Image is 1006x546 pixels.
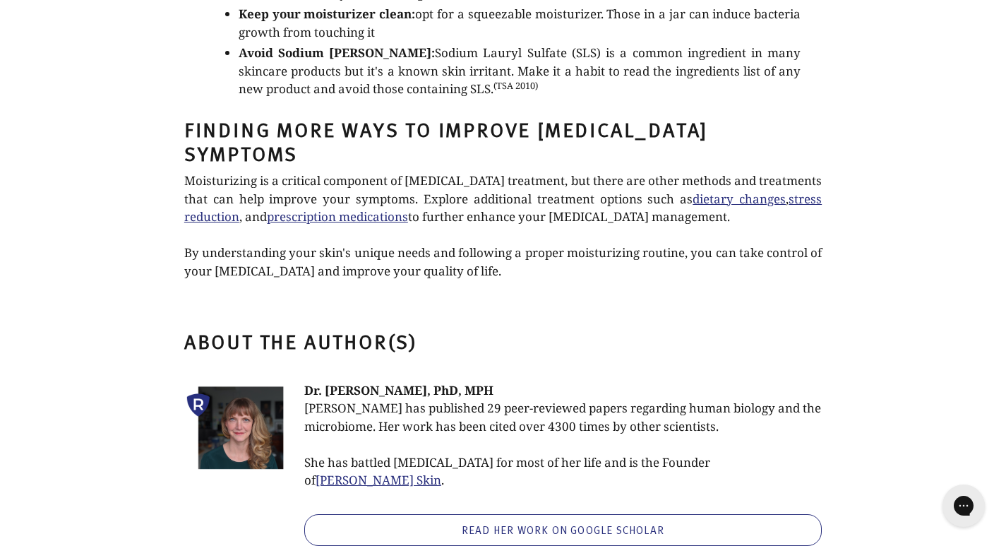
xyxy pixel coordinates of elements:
[239,44,801,98] p: Sodium Lauryl Sulfate (SLS) is a common ingredient in many skincare products but it's a known ski...
[304,381,822,400] p: Dr. [PERSON_NAME], PhD, MPH
[184,244,822,280] p: By understanding your skin's unique needs and following a proper moisturizing routine, you can ta...
[239,44,435,61] strong: Avoid Sodium [PERSON_NAME]:
[304,514,822,546] a: Read her work on Google Scholar
[935,480,992,532] iframe: Gorgias live chat messenger
[693,191,786,208] a: dietary changes
[267,208,408,225] a: prescription medications
[184,381,290,474] img: rulo__nicole_image-1681357292949_1000x.png
[304,399,822,435] p: [PERSON_NAME] has published 29 peer-reviewed papers regarding human biology and the microbiome. H...
[184,329,822,353] h2: About the Author(s)
[493,79,538,92] sup: (TSA 2010)
[316,472,441,489] a: [PERSON_NAME] Skin
[304,453,822,489] p: She has battled [MEDICAL_DATA] for most of her life and is the Founder of .
[239,6,415,22] strong: Keep your moisturizer clean:
[184,117,822,165] h2: Finding More Ways to Improve [MEDICAL_DATA] Symptoms
[239,5,801,41] p: opt for a squeezable moisturizer. Those in a jar can induce bacteria growth from touching it
[184,172,822,226] p: Moisturizing is a critical component of [MEDICAL_DATA] treatment, but there are other methods and...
